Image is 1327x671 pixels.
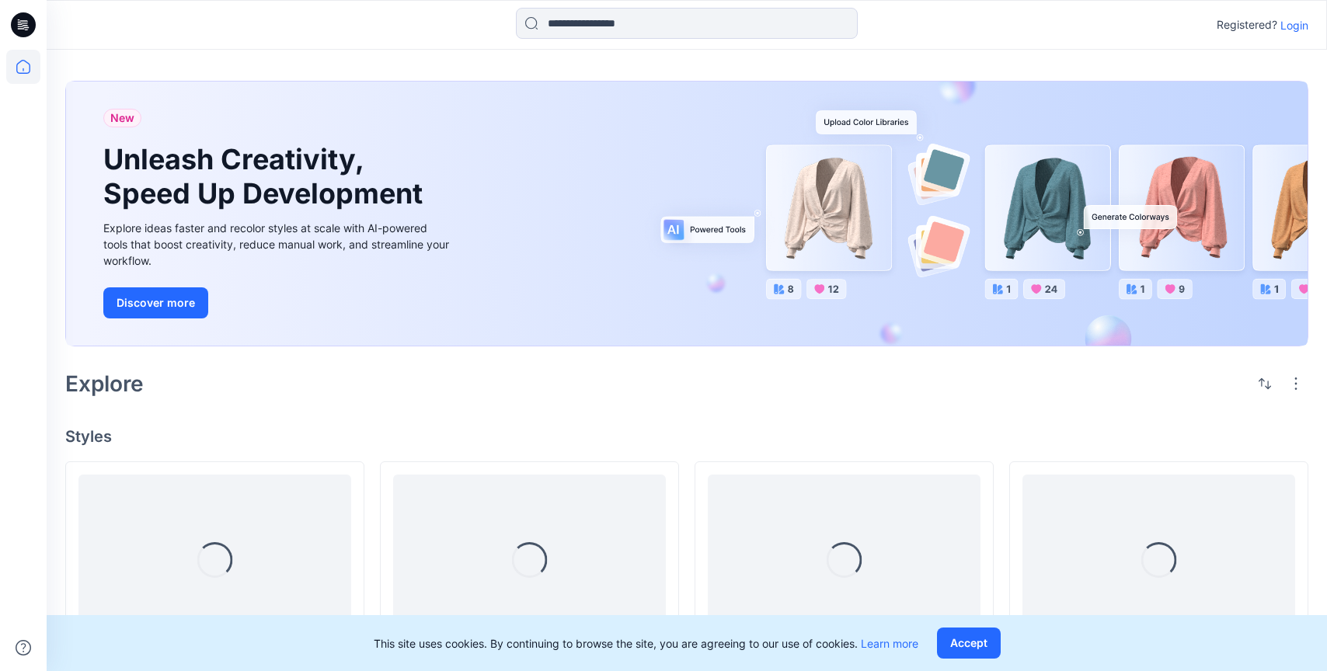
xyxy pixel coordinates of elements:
[861,637,918,650] a: Learn more
[65,371,144,396] h2: Explore
[1217,16,1277,34] p: Registered?
[1280,17,1308,33] p: Login
[103,287,208,318] button: Discover more
[937,628,1001,659] button: Accept
[103,220,453,269] div: Explore ideas faster and recolor styles at scale with AI-powered tools that boost creativity, red...
[65,427,1308,446] h4: Styles
[374,635,918,652] p: This site uses cookies. By continuing to browse the site, you are agreeing to our use of cookies.
[110,109,134,127] span: New
[103,287,453,318] a: Discover more
[103,143,430,210] h1: Unleash Creativity, Speed Up Development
